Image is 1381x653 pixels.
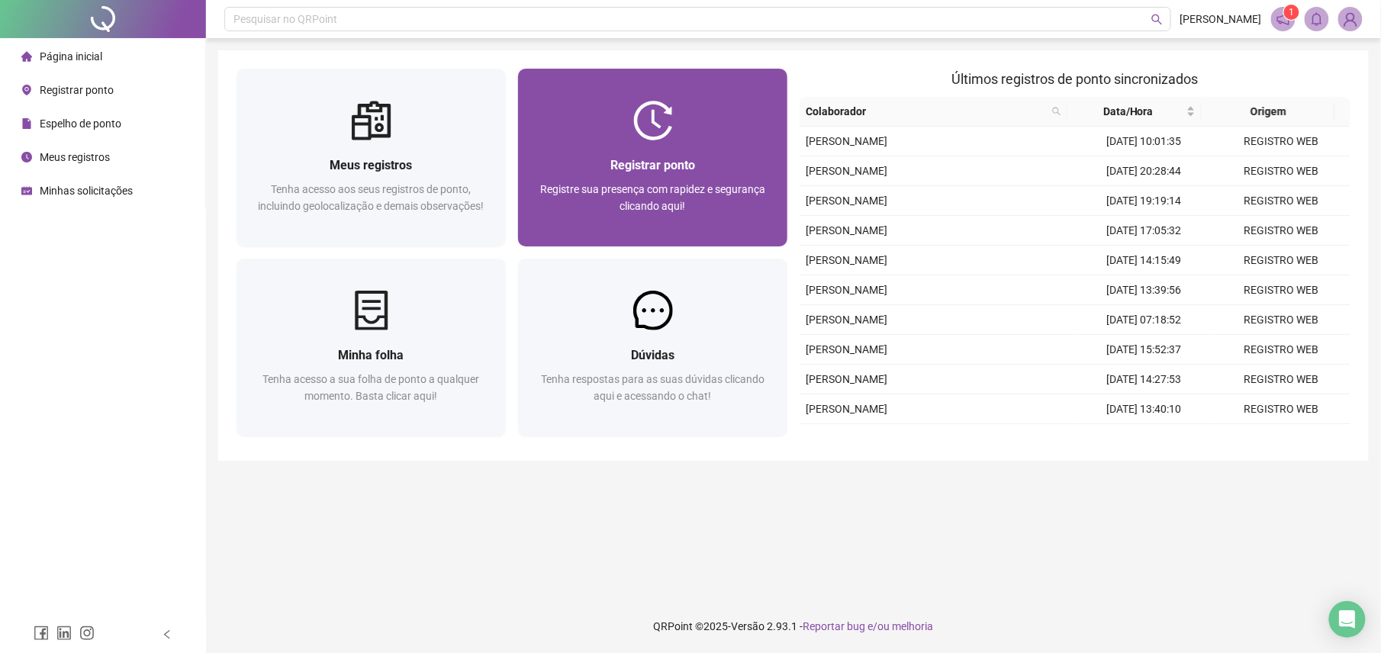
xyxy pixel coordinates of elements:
[518,259,787,436] a: DúvidasTenha respostas para as suas dúvidas clicando aqui e acessando o chat!
[1213,127,1351,156] td: REGISTRO WEB
[1180,11,1262,27] span: [PERSON_NAME]
[1075,127,1213,156] td: [DATE] 10:01:35
[1075,275,1213,305] td: [DATE] 13:39:56
[1289,7,1295,18] span: 1
[1213,305,1351,335] td: REGISTRO WEB
[40,185,133,197] span: Minhas solicitações
[806,254,887,266] span: [PERSON_NAME]
[40,50,102,63] span: Página inicial
[1075,216,1213,246] td: [DATE] 17:05:32
[806,373,887,385] span: [PERSON_NAME]
[237,259,506,436] a: Minha folhaTenha acesso a sua folha de ponto a qualquer momento. Basta clicar aqui!
[806,195,887,207] span: [PERSON_NAME]
[1213,246,1351,275] td: REGISTRO WEB
[806,224,887,236] span: [PERSON_NAME]
[21,152,32,162] span: clock-circle
[1052,107,1061,116] span: search
[21,51,32,62] span: home
[1213,186,1351,216] td: REGISTRO WEB
[1151,14,1163,25] span: search
[21,118,32,129] span: file
[803,620,934,632] span: Reportar bug e/ou melhoria
[732,620,765,632] span: Versão
[610,158,695,172] span: Registrar ponto
[1075,424,1213,454] td: [DATE] 07:06:02
[1213,424,1351,454] td: REGISTRO WEB
[1049,100,1064,123] span: search
[1075,394,1213,424] td: [DATE] 13:40:10
[1213,335,1351,365] td: REGISTRO WEB
[40,151,110,163] span: Meus registros
[1329,601,1366,638] div: Open Intercom Messenger
[806,135,887,147] span: [PERSON_NAME]
[206,600,1381,653] footer: QRPoint © 2025 - 2.93.1 -
[806,103,1046,120] span: Colaborador
[21,85,32,95] span: environment
[56,626,72,641] span: linkedin
[40,84,114,96] span: Registrar ponto
[1276,12,1290,26] span: notification
[1075,186,1213,216] td: [DATE] 19:19:14
[541,373,765,402] span: Tenha respostas para as suas dúvidas clicando aqui e acessando o chat!
[34,626,49,641] span: facebook
[1339,8,1362,31] img: 84060
[952,71,1199,87] span: Últimos registros de ponto sincronizados
[806,284,887,296] span: [PERSON_NAME]
[162,629,172,640] span: left
[237,69,506,246] a: Meus registrosTenha acesso aos seus registros de ponto, incluindo geolocalização e demais observa...
[330,158,413,172] span: Meus registros
[21,185,32,196] span: schedule
[1213,394,1351,424] td: REGISTRO WEB
[1075,246,1213,275] td: [DATE] 14:15:49
[1310,12,1324,26] span: bell
[79,626,95,641] span: instagram
[806,314,887,326] span: [PERSON_NAME]
[631,348,674,362] span: Dúvidas
[259,183,484,212] span: Tenha acesso aos seus registros de ponto, incluindo geolocalização e demais observações!
[1067,97,1202,127] th: Data/Hora
[1202,97,1336,127] th: Origem
[1075,335,1213,365] td: [DATE] 15:52:37
[1213,216,1351,246] td: REGISTRO WEB
[1075,305,1213,335] td: [DATE] 07:18:52
[1074,103,1183,120] span: Data/Hora
[40,117,121,130] span: Espelho de ponto
[263,373,480,402] span: Tenha acesso a sua folha de ponto a qualquer momento. Basta clicar aqui!
[1075,365,1213,394] td: [DATE] 14:27:53
[518,69,787,246] a: Registrar pontoRegistre sua presença com rapidez e segurança clicando aqui!
[540,183,765,212] span: Registre sua presença com rapidez e segurança clicando aqui!
[806,165,887,177] span: [PERSON_NAME]
[339,348,404,362] span: Minha folha
[1213,365,1351,394] td: REGISTRO WEB
[1075,156,1213,186] td: [DATE] 20:28:44
[1213,156,1351,186] td: REGISTRO WEB
[1284,5,1299,20] sup: 1
[806,343,887,355] span: [PERSON_NAME]
[1213,275,1351,305] td: REGISTRO WEB
[806,403,887,415] span: [PERSON_NAME]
